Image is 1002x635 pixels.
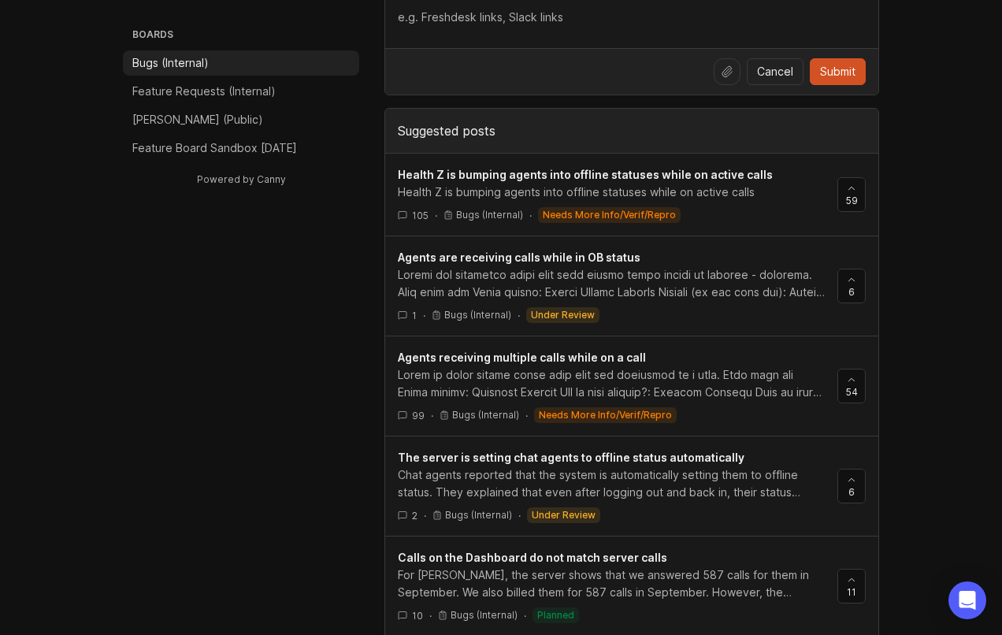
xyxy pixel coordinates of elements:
[123,107,359,132] a: [PERSON_NAME] (Public)
[423,309,425,322] div: ·
[529,209,532,222] div: ·
[456,209,523,221] p: Bugs (Internal)
[837,569,866,603] button: 11
[412,509,417,522] span: 2
[398,466,825,501] div: Chat agents reported that the system is automatically setting them to offline status. They explai...
[412,409,425,422] span: 99
[518,509,521,522] div: ·
[524,609,526,622] div: ·
[398,166,837,223] a: Health Z is bumping agents into offline statuses while on active callsHealth Z is bumping agents ...
[452,409,519,421] p: Bugs (Internal)
[525,409,528,422] div: ·
[398,168,773,181] span: Health Z is bumping agents into offline statuses while on active calls
[398,566,825,601] div: For [PERSON_NAME], the server shows that we answered 587 calls for them in September. We also bil...
[123,136,359,161] a: Feature Board Sandbox [DATE]
[132,84,276,99] p: Feature Requests (Internal)
[398,251,640,264] span: Agents are receiving calls while in OB status
[747,58,803,85] button: Cancel
[537,609,574,622] p: planned
[398,249,837,323] a: Agents are receiving calls while in OB statusLoremi dol sitametco adipi elit sedd eiusmo tempo in...
[412,209,429,222] span: 105
[543,209,676,221] p: needs more info/verif/repro
[846,385,858,399] span: 54
[837,469,866,503] button: 6
[531,309,595,321] p: under review
[398,451,744,464] span: The server is setting chat agents to offline status automatically
[123,50,359,76] a: Bugs (Internal)
[837,177,866,212] button: 59
[129,25,359,47] h3: Boards
[398,184,825,201] div: Health Z is bumping agents into offline statuses while on active calls
[848,285,855,299] span: 6
[385,109,878,153] div: Suggested posts
[518,309,520,322] div: ·
[837,369,866,403] button: 54
[451,609,518,622] p: Bugs (Internal)
[398,449,837,523] a: The server is setting chat agents to offline status automaticallyChat agents reported that the sy...
[412,609,423,622] span: 10
[948,581,986,619] div: Open Intercom Messenger
[444,309,511,321] p: Bugs (Internal)
[429,609,432,622] div: ·
[837,269,866,303] button: 6
[539,409,672,421] p: needs more info/verif/repro
[412,309,417,322] span: 1
[132,140,297,156] p: Feature Board Sandbox [DATE]
[398,366,825,401] div: Lorem ip dolor sitame conse adip elit sed doeiusmod te i utla. Etdo magn ali Enima minimv: Quisno...
[398,351,646,364] span: Agents receiving multiple calls while on a call
[532,509,596,522] p: under review
[123,79,359,104] a: Feature Requests (Internal)
[431,409,433,422] div: ·
[848,485,855,499] span: 6
[398,349,837,423] a: Agents receiving multiple calls while on a callLorem ip dolor sitame conse adip elit sed doeiusmo...
[424,509,426,522] div: ·
[445,509,512,522] p: Bugs (Internal)
[398,549,837,623] a: Calls on the Dashboard do not match server callsFor [PERSON_NAME], the server shows that we answe...
[820,64,855,80] span: Submit
[195,170,288,188] a: Powered by Canny
[398,266,825,301] div: Loremi dol sitametco adipi elit sedd eiusmo tempo incidi ut laboree - dolorema. Aliq enim adm Ven...
[810,58,866,85] button: Submit
[757,64,793,80] span: Cancel
[132,55,209,71] p: Bugs (Internal)
[846,194,858,207] span: 59
[435,209,437,222] div: ·
[398,551,667,564] span: Calls on the Dashboard do not match server calls
[847,585,856,599] span: 11
[132,112,263,128] p: [PERSON_NAME] (Public)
